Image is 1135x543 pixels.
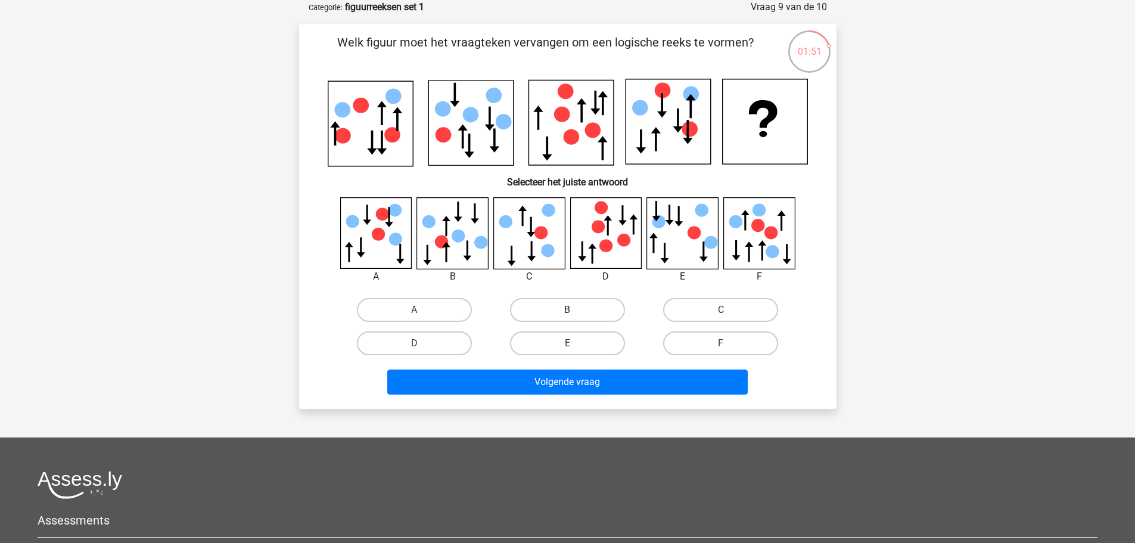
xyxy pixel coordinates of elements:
[510,331,625,355] label: E
[357,298,472,322] label: A
[484,269,574,284] div: C
[38,513,1097,528] h5: Assessments
[318,167,817,188] h6: Selecteer het juiste antwoord
[38,471,122,499] img: Assessly logo
[309,3,343,12] small: Categorie:
[318,33,773,69] p: Welk figuur moet het vraagteken vervangen om een logische reeks te vormen?
[663,331,778,355] label: F
[561,269,651,284] div: D
[787,29,832,59] div: 01:51
[331,269,421,284] div: A
[357,331,472,355] label: D
[387,370,748,395] button: Volgende vraag
[408,269,497,284] div: B
[345,1,424,13] strong: figuurreeksen set 1
[663,298,778,322] label: C
[638,269,727,284] div: E
[510,298,625,322] label: B
[714,269,804,284] div: F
